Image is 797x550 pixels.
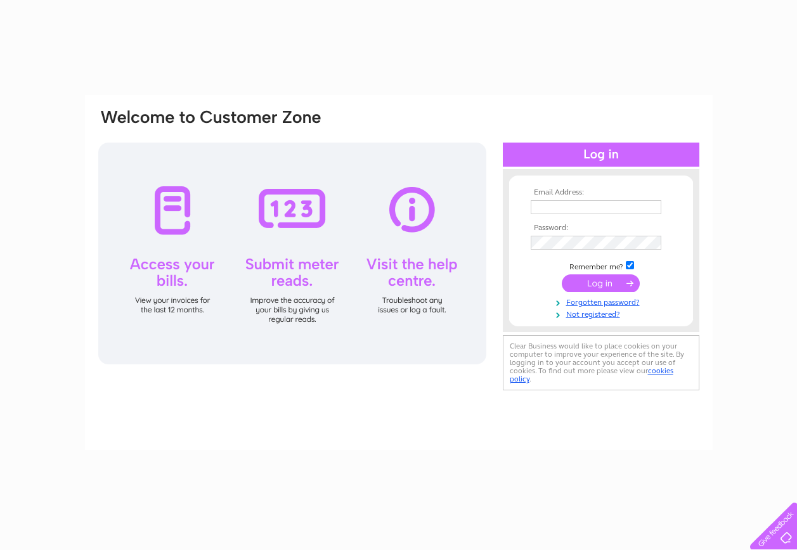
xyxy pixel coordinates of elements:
[510,366,673,383] a: cookies policy
[562,274,640,292] input: Submit
[528,188,675,197] th: Email Address:
[528,259,675,272] td: Remember me?
[503,335,699,390] div: Clear Business would like to place cookies on your computer to improve your experience of the sit...
[528,224,675,233] th: Password:
[531,295,675,307] a: Forgotten password?
[531,307,675,319] a: Not registered?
